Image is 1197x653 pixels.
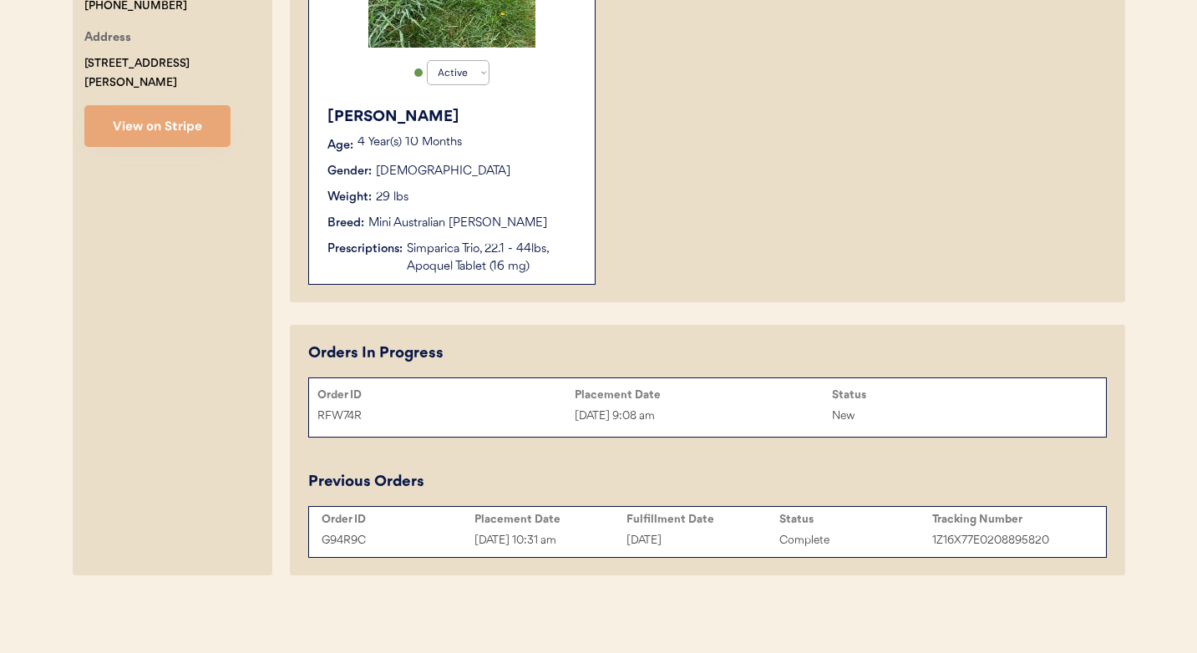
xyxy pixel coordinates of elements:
div: 1Z16X77E0208895820 [932,531,1085,550]
div: Order ID [322,513,474,526]
div: Placement Date [575,388,832,402]
div: [DATE] [626,531,779,550]
div: Weight: [327,189,372,206]
p: 4 Year(s) 10 Months [358,137,578,149]
div: [DEMOGRAPHIC_DATA] [376,163,510,180]
div: Previous Orders [308,471,424,494]
div: Placement Date [474,513,627,526]
div: [DATE] 10:31 am [474,531,627,550]
div: Breed: [327,215,364,232]
div: Gender: [327,163,372,180]
div: Tracking Number [932,513,1085,526]
div: Complete [779,531,932,550]
div: Mini Australian [PERSON_NAME] [368,215,547,232]
div: [STREET_ADDRESS][PERSON_NAME] [84,54,272,93]
div: Fulfillment Date [626,513,779,526]
div: New [832,407,1089,426]
div: Prescriptions: [327,240,403,258]
div: G94R9C [322,531,474,550]
div: [DATE] 9:08 am [575,407,832,426]
div: Address [84,28,131,49]
div: Age: [327,137,353,154]
div: Order ID [317,388,575,402]
div: [PERSON_NAME] [327,106,578,129]
button: View on Stripe [84,105,231,147]
div: Status [832,388,1089,402]
div: Status [779,513,932,526]
div: Simparica Trio, 22.1 - 44lbs, Apoquel Tablet (16 mg) [407,240,578,276]
div: RFW74R [317,407,575,426]
div: Orders In Progress [308,342,444,365]
div: 29 lbs [376,189,408,206]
